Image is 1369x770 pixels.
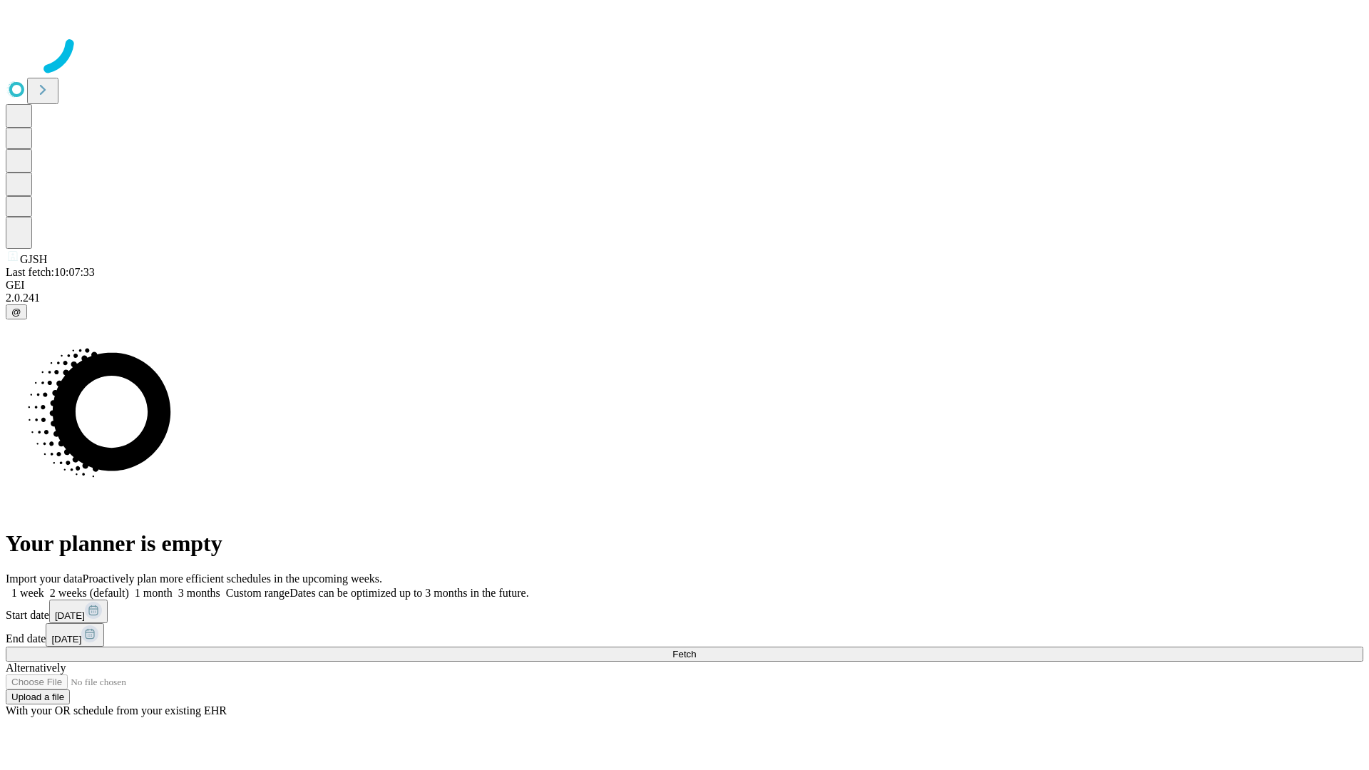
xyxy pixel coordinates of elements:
[6,647,1363,662] button: Fetch
[6,704,227,717] span: With your OR schedule from your existing EHR
[6,530,1363,557] h1: Your planner is empty
[6,689,70,704] button: Upload a file
[289,587,528,599] span: Dates can be optimized up to 3 months in the future.
[6,573,83,585] span: Import your data
[672,649,696,659] span: Fetch
[6,662,66,674] span: Alternatively
[20,253,47,265] span: GJSH
[50,587,129,599] span: 2 weeks (default)
[6,623,1363,647] div: End date
[11,307,21,317] span: @
[226,587,289,599] span: Custom range
[51,634,81,645] span: [DATE]
[11,587,44,599] span: 1 week
[49,600,108,623] button: [DATE]
[6,600,1363,623] div: Start date
[135,587,173,599] span: 1 month
[46,623,104,647] button: [DATE]
[178,587,220,599] span: 3 months
[83,573,382,585] span: Proactively plan more efficient schedules in the upcoming weeks.
[55,610,85,621] span: [DATE]
[6,279,1363,292] div: GEI
[6,292,1363,304] div: 2.0.241
[6,304,27,319] button: @
[6,266,95,278] span: Last fetch: 10:07:33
